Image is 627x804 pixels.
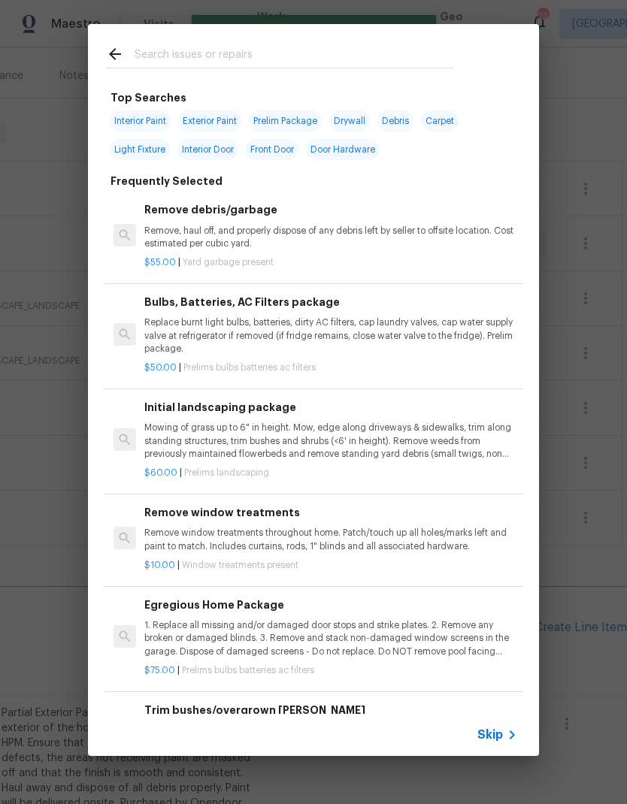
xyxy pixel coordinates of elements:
[249,110,322,131] span: Prelim Package
[144,225,517,250] p: Remove, haul off, and properly dispose of any debris left by seller to offsite location. Cost est...
[144,256,517,269] p: |
[184,468,269,477] span: Prelims landscaping
[144,422,517,460] p: Mowing of grass up to 6" in height. Mow, edge along driveways & sidewalks, trim along standing st...
[329,110,370,131] span: Drywall
[135,45,453,68] input: Search issues or repairs
[110,110,171,131] span: Interior Paint
[246,139,298,160] span: Front Door
[144,316,517,355] p: Replace burnt light bulbs, batteries, dirty AC filters, cap laundry valves, cap water supply valv...
[144,597,517,613] h6: Egregious Home Package
[144,527,517,552] p: Remove window treatments throughout home. Patch/touch up all holes/marks left and paint to match....
[144,468,177,477] span: $60.00
[144,664,517,677] p: |
[144,258,176,267] span: $55.00
[144,504,517,521] h6: Remove window treatments
[421,110,459,131] span: Carpet
[144,294,517,310] h6: Bulbs, Batteries, AC Filters package
[182,666,314,675] span: Prelims bulbs batteries ac filters
[144,363,177,372] span: $50.00
[111,173,223,189] h6: Frequently Selected
[144,399,517,416] h6: Initial landscaping package
[144,561,175,570] span: $10.00
[144,702,517,718] h6: Trim bushes/overgrown [PERSON_NAME]
[183,363,316,372] span: Prelims bulbs batteries ac filters
[177,139,238,160] span: Interior Door
[144,361,517,374] p: |
[110,139,170,160] span: Light Fixture
[111,89,186,106] h6: Top Searches
[144,619,517,657] p: 1. Replace all missing and/or damaged door stops and strike plates. 2. Remove any broken or damag...
[377,110,413,131] span: Debris
[144,467,517,479] p: |
[306,139,380,160] span: Door Hardware
[144,201,517,218] h6: Remove debris/garbage
[144,559,517,572] p: |
[183,258,274,267] span: Yard garbage present
[144,666,175,675] span: $75.00
[477,727,503,742] span: Skip
[178,110,241,131] span: Exterior Paint
[182,561,298,570] span: Window treatments present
